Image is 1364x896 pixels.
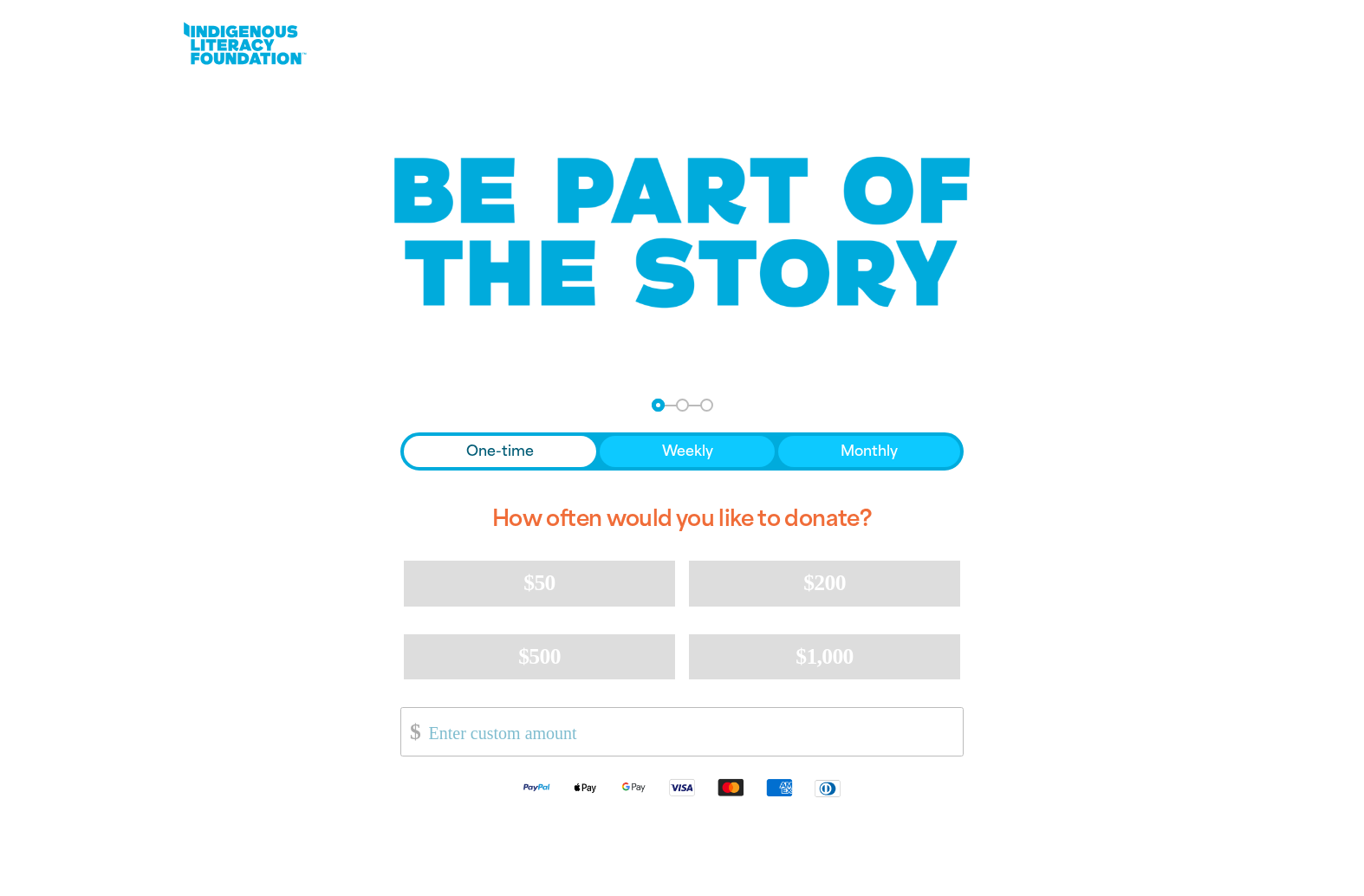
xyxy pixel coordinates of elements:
[803,778,852,798] img: Diners Club logo
[417,708,963,756] input: Enter custom amount
[662,441,713,462] span: Weekly
[755,777,803,797] img: American Express logo
[700,399,713,412] button: Navigate to step 3 of 3 to enter your payment details
[658,777,706,797] img: Visa logo
[803,570,846,595] span: $200
[379,122,985,343] img: Be part of the story
[404,634,675,679] button: $500
[689,561,960,606] button: $200
[706,777,755,797] img: Mastercard logo
[609,777,658,797] img: Google Pay logo
[400,763,964,811] div: Available payment methods
[523,570,555,595] span: $50
[512,777,561,797] img: Paypal logo
[561,777,609,797] img: Apple Pay logo
[600,436,776,467] button: Weekly
[404,561,675,606] button: $50
[400,491,964,547] h2: How often would you like to donate?
[778,436,960,467] button: Monthly
[401,712,420,751] span: $
[400,432,964,471] div: Donation frequency
[652,399,665,412] button: Navigate to step 1 of 3 to enter your donation amount
[466,441,534,462] span: One-time
[518,644,561,669] span: $500
[404,436,596,467] button: One-time
[689,634,960,679] button: $1,000
[676,399,689,412] button: Navigate to step 2 of 3 to enter your details
[796,644,854,669] span: $1,000
[841,441,898,462] span: Monthly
